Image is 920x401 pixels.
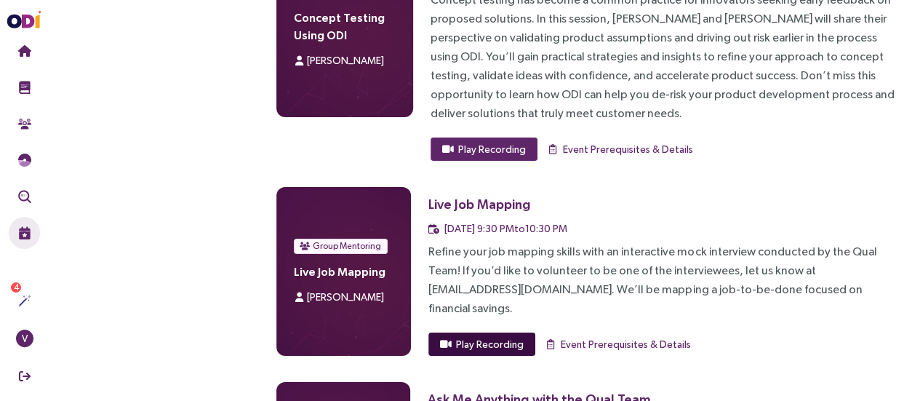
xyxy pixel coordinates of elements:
h4: Live Job Mapping [294,263,393,280]
img: Training [18,81,31,94]
button: Community [9,108,40,140]
span: Play Recording [456,336,524,352]
h4: Concept Testing Using ODI [294,9,396,44]
img: JTBD Needs Framework [18,154,31,167]
sup: 4 [11,282,21,293]
span: Play Recording [458,141,526,157]
span: [PERSON_NAME] [307,55,384,66]
button: Outcome Validation [9,180,40,213]
span: [PERSON_NAME] [307,291,384,303]
img: Community [18,117,31,130]
div: Live Job Mapping [428,195,531,213]
button: Actions [9,285,40,317]
button: Event Prerequisites & Details [544,333,692,356]
span: [DATE] 9:30 PM to 10:30 PM [444,223,567,234]
button: Needs Framework [9,144,40,176]
button: Play Recording [431,138,537,161]
img: Outcome Validation [18,190,31,203]
button: Training [9,71,40,103]
span: Event Prerequisites & Details [561,336,691,352]
button: Sign Out [9,360,40,392]
span: Group Mentoring [313,239,381,253]
button: V [9,322,40,354]
button: Home [9,35,40,67]
span: 4 [14,282,19,293]
button: Event Prerequisites & Details [546,138,694,161]
button: Play Recording [428,333,535,356]
div: Refine your job mapping skills with an interactive mock interview conducted by the Qual Team! If ... [428,242,897,318]
img: Actions [18,294,31,307]
img: Live Events [18,226,31,239]
span: V [22,330,28,347]
button: Live Events [9,217,40,249]
span: Event Prerequisites & Details [563,141,693,157]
